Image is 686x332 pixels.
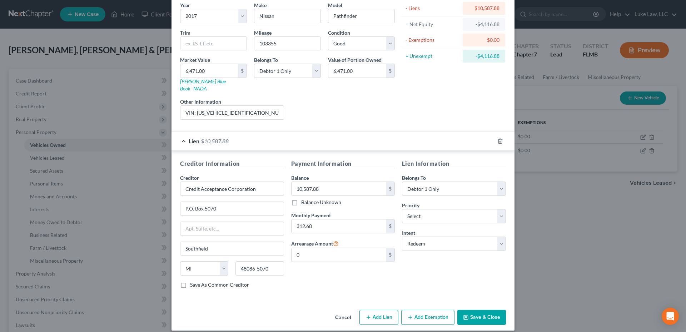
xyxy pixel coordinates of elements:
div: - Exemptions [406,36,459,44]
label: Year [180,1,190,9]
input: 0.00 [180,64,238,78]
div: Open Intercom Messenger [662,308,679,325]
div: - Liens [406,5,459,12]
h5: Payment Information [291,159,395,168]
button: Add Lien [359,310,398,325]
label: Intent [402,229,415,237]
label: Trim [180,29,190,36]
input: Apt, Suite, etc... [180,222,284,236]
div: $ [386,248,394,262]
span: Priority [402,202,419,208]
h5: Lien Information [402,159,506,168]
span: Belongs To [402,175,426,181]
span: $10,587.88 [201,138,229,144]
div: $ [238,64,247,78]
input: Search creditor by name... [180,182,284,196]
h5: Creditor Information [180,159,284,168]
input: -- [254,37,320,50]
div: = Unexempt [406,53,459,60]
a: [PERSON_NAME] Blue Book [180,78,226,91]
div: $ [386,182,394,195]
input: 0.00 [328,64,386,78]
input: 0.00 [292,248,386,262]
span: Creditor [180,175,199,181]
span: Belongs To [254,57,278,63]
div: = Net Equity [406,21,459,28]
button: Add Exemption [401,310,454,325]
label: Market Value [180,56,210,64]
label: Arrearage Amount [291,239,339,248]
input: ex. Nissan [254,9,320,23]
button: Cancel [329,311,357,325]
label: Mileage [254,29,272,36]
span: Make [254,2,267,8]
div: $ [386,219,394,233]
label: Value of Portion Owned [328,56,382,64]
label: Balance [291,174,309,182]
label: Condition [328,29,350,36]
label: Model [328,1,342,9]
div: -$4,116.88 [468,21,499,28]
button: Save & Close [457,310,506,325]
div: -$4,116.88 [468,53,499,60]
label: Other Information [180,98,221,105]
input: ex. LS, LT, etc [180,37,247,50]
input: Enter city... [180,242,284,256]
label: Save As Common Creditor [190,281,249,288]
input: (optional) [180,106,284,119]
div: $10,587.88 [468,5,499,12]
input: 0.00 [292,219,386,233]
div: $ [386,64,394,78]
input: ex. Altima [328,9,394,23]
label: Monthly Payment [291,212,331,219]
span: Lien [189,138,199,144]
input: Enter zip... [235,261,284,276]
a: NADA [193,85,207,91]
input: 0.00 [292,182,386,195]
input: Enter address... [180,202,284,215]
label: Balance Unknown [301,199,341,206]
div: $0.00 [468,36,499,44]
